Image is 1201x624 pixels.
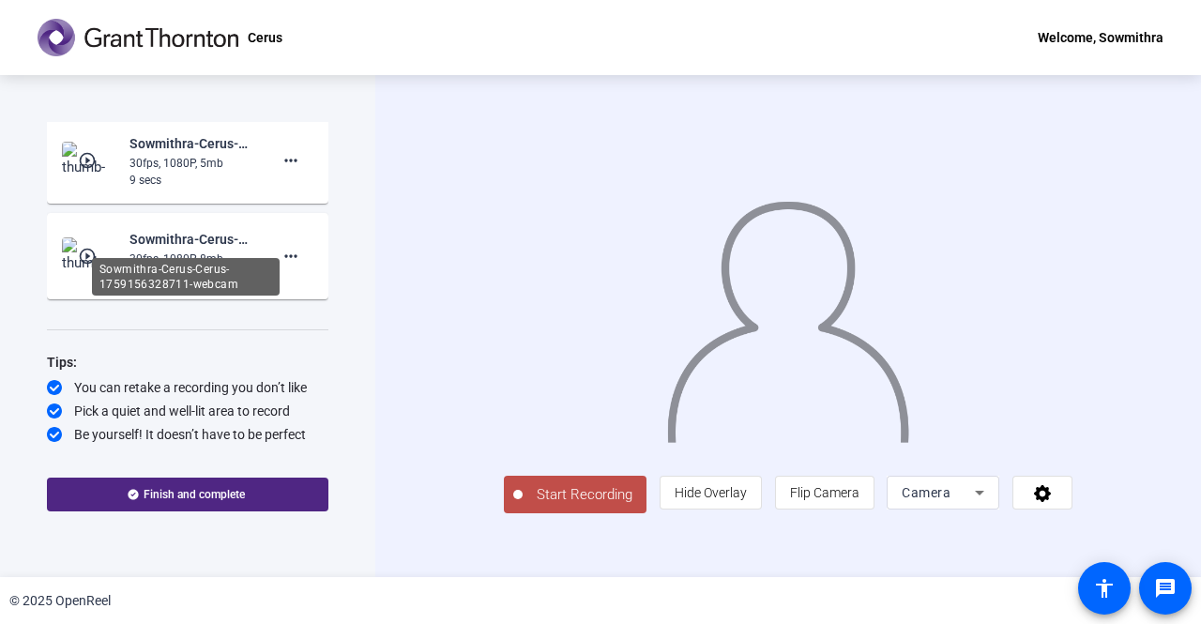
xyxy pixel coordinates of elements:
[1093,577,1116,600] mat-icon: accessibility
[47,425,328,444] div: Be yourself! It doesn’t have to be perfect
[775,476,874,510] button: Flip Camera
[129,155,255,172] div: 30fps, 1080P, 5mb
[78,151,100,170] mat-icon: play_circle_outline
[523,484,646,506] span: Start Recording
[9,591,111,611] div: © 2025 OpenReel
[92,258,280,296] div: Sowmithra-Cerus-Cerus-1759156328711-webcam
[1154,577,1177,600] mat-icon: message
[78,247,100,266] mat-icon: play_circle_outline
[47,402,328,420] div: Pick a quiet and well-lit area to record
[1038,26,1163,49] div: Welcome, Sowmithra
[129,132,255,155] div: Sowmithra-Cerus-Cerus-1759156471662-webcam
[47,378,328,397] div: You can retake a recording you don’t like
[280,149,302,172] mat-icon: more_horiz
[38,19,238,56] img: OpenReel logo
[129,172,255,189] div: 9 secs
[675,485,747,500] span: Hide Overlay
[144,487,245,502] span: Finish and complete
[790,485,859,500] span: Flip Camera
[504,476,646,513] button: Start Recording
[248,26,282,49] p: Cerus
[665,187,911,443] img: overlay
[47,478,328,511] button: Finish and complete
[62,142,117,179] img: thumb-nail
[902,485,950,500] span: Camera
[62,237,117,275] img: thumb-nail
[47,351,328,373] div: Tips:
[129,228,255,251] div: Sowmithra-Cerus-Cerus-1759156328711-webcam
[660,476,762,510] button: Hide Overlay
[280,245,302,267] mat-icon: more_horiz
